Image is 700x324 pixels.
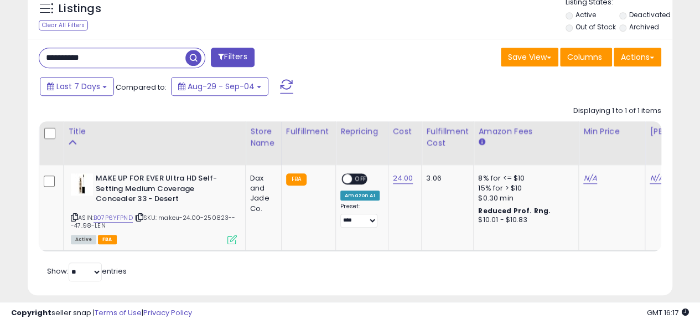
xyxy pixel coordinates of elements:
div: Displaying 1 to 1 of 1 items [573,106,661,116]
div: Dax and Jade Co. [250,173,273,214]
button: Filters [211,48,254,67]
strong: Copyright [11,307,51,318]
button: Last 7 Days [40,77,114,96]
span: OFF [352,174,370,184]
div: Clear All Filters [39,20,88,30]
div: ASIN: [71,173,237,243]
div: Fulfillment [286,126,331,137]
a: 24.00 [393,173,413,184]
b: Reduced Prof. Rng. [478,206,551,215]
div: Cost [393,126,417,137]
div: Min Price [583,126,640,137]
span: Columns [567,52,602,63]
button: Columns [560,48,612,66]
div: Repricing [340,126,383,137]
h5: Listings [59,1,101,17]
div: 8% for <= $10 [478,173,570,183]
span: Show: entries [47,266,127,276]
span: All listings currently available for purchase on Amazon [71,235,96,244]
a: Terms of Use [95,307,142,318]
div: Store Name [250,126,277,149]
button: Save View [501,48,558,66]
div: Title [68,126,241,137]
div: Fulfillment Cost [426,126,469,149]
div: Amazon AI [340,191,379,200]
div: 3.06 [426,173,465,183]
div: $10.01 - $10.83 [478,215,570,225]
small: FBA [286,173,307,186]
button: Aug-29 - Sep-04 [171,77,268,96]
span: | SKU: makeu-24.00-250823---47.98-LEN [71,213,236,230]
a: N/A [650,173,663,184]
a: B07P6YFPND [94,213,133,223]
div: Amazon Fees [478,126,574,137]
span: Aug-29 - Sep-04 [188,81,255,92]
div: 15% for > $10 [478,183,570,193]
small: Amazon Fees. [478,137,485,147]
button: Actions [614,48,661,66]
span: 2025-09-13 16:17 GMT [647,307,689,318]
span: FBA [98,235,117,244]
div: seller snap | | [11,308,192,318]
div: Preset: [340,203,379,228]
span: Compared to: [116,82,167,92]
span: Last 7 Days [56,81,100,92]
label: Deactivated [629,10,671,19]
label: Out of Stock [575,22,615,32]
img: 31EZ+uk1jeL._SL40_.jpg [71,173,93,196]
a: N/A [583,173,597,184]
label: Active [575,10,595,19]
label: Archived [629,22,659,32]
div: $0.30 min [478,193,570,203]
b: MAKE UP FOR EVER Ultra HD Self-Setting Medium Coverage Concealer 33 - Desert [96,173,230,207]
a: Privacy Policy [143,307,192,318]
